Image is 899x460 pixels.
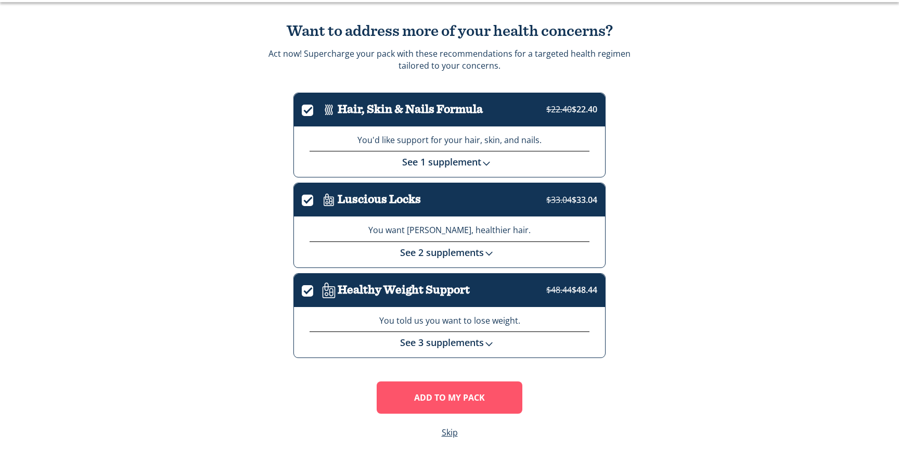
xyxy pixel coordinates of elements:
label: . [302,283,320,295]
label: . [302,103,320,114]
p: Act now! Supercharge your pack with these recommendations for a targeted health regimen tailored ... [268,48,631,71]
h3: Hair, Skin & Nails Formula [338,103,483,116]
img: Icon [320,101,338,119]
img: Icon [320,282,338,299]
h2: Want to address more of your health concerns? [267,23,632,40]
img: Icon [320,191,338,209]
a: See 3 supplements [400,336,499,349]
button: Add To MY Pack [377,381,522,414]
a: See 2 supplements [400,246,499,259]
span: $22.40 [546,104,597,115]
a: See 1 supplement [402,156,497,168]
a: Skip [442,427,458,439]
strike: $22.40 [546,104,572,115]
img: down-chevron.svg [484,248,494,259]
h3: Healthy Weight Support [338,284,470,297]
span: $33.04 [546,194,597,206]
p: You want [PERSON_NAME], healthier hair. [310,224,589,236]
label: . [302,193,320,205]
p: You told us you want to lose weight. [310,315,589,327]
strike: $48.44 [546,284,572,296]
img: down-chevron.svg [481,158,492,169]
p: You'd like support for your hair, skin, and nails. [310,134,589,146]
span: $48.44 [546,284,597,296]
img: down-chevron.svg [484,339,494,349]
h3: Luscious Locks [338,193,421,206]
strike: $33.04 [546,194,572,206]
